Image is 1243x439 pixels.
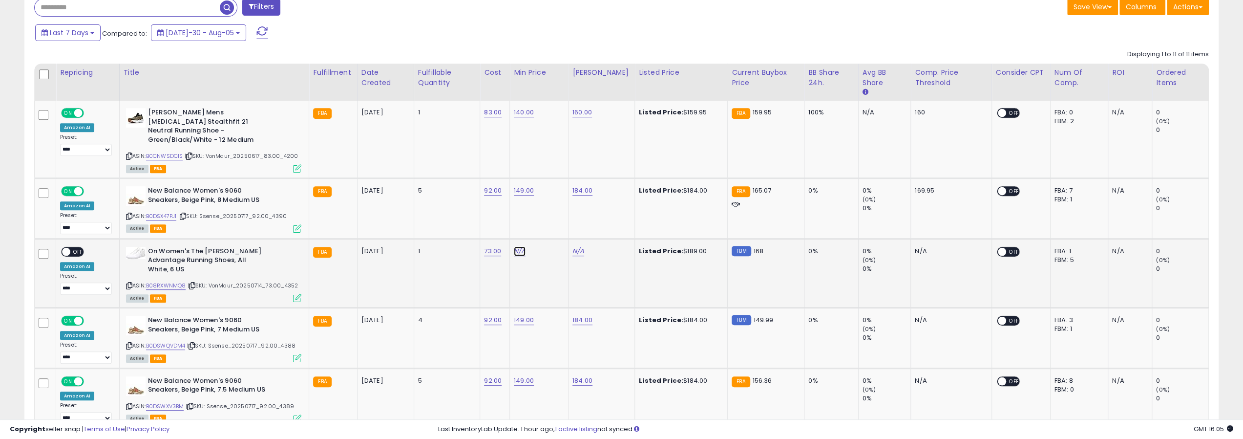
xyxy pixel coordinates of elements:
span: ON [62,187,74,196]
b: Listed Price: [639,246,683,256]
div: Repricing [60,67,115,78]
div: Preset: [60,134,112,156]
div: 5 [418,376,472,385]
span: ON [62,377,74,385]
button: Last 7 Days [35,24,101,41]
a: B0DSX47PJ1 [146,212,177,220]
small: Avg BB Share. [863,88,868,97]
small: (0%) [1156,325,1170,333]
div: 100% [808,108,850,117]
div: FBM: 1 [1054,195,1100,204]
span: OFF [1006,247,1022,256]
b: Listed Price: [639,376,683,385]
span: OFF [1006,317,1022,325]
small: FBM [732,315,751,325]
div: Date Created [361,67,410,88]
div: N/A [1112,186,1144,195]
img: 41ooqT2CjhL._SL40_.jpg [126,108,146,128]
div: 0% [863,186,910,195]
div: 0% [808,247,850,256]
div: 0 [1156,264,1208,273]
div: ASIN: [126,316,302,361]
img: 31m3npQH9SL._SL40_.jpg [126,247,146,259]
div: 0% [808,316,850,325]
div: 0% [863,394,910,403]
span: ON [62,317,74,325]
a: 149.00 [514,376,534,386]
div: N/A [915,316,984,325]
div: 0 [1156,108,1208,117]
small: FBA [313,247,331,258]
img: 315Dv-GELKL._SL40_.jpg [126,186,146,206]
span: 2025-08-13 16:05 GMT [1194,424,1233,434]
div: FBA: 8 [1054,376,1100,385]
span: Compared to: [102,29,147,38]
span: | SKU: Ssense_20250717_92.00_4389 [185,402,294,410]
small: FBA [313,108,331,119]
div: FBA: 1 [1054,247,1100,256]
div: $184.00 [639,186,720,195]
div: 0% [863,333,910,342]
small: FBA [732,376,750,387]
div: 0% [863,264,910,273]
img: 315Dv-GELKL._SL40_.jpg [126,376,146,396]
div: seller snap | | [10,425,169,434]
div: ASIN: [126,186,302,232]
div: FBM: 0 [1054,385,1100,394]
span: OFF [83,317,98,325]
a: N/A [572,246,584,256]
small: (0%) [863,256,876,264]
div: 0 [1156,333,1208,342]
a: 160.00 [572,108,592,117]
div: 0 [1156,376,1208,385]
div: Displaying 1 to 11 of 11 items [1127,50,1209,59]
small: (0%) [863,386,876,394]
a: B08RXWNMQ8 [146,282,186,290]
div: [DATE] [361,376,400,385]
div: 0 [1156,126,1208,134]
b: Listed Price: [639,315,683,325]
div: ROI [1112,67,1148,78]
div: ASIN: [126,376,302,422]
a: Privacy Policy [126,424,169,434]
small: FBA [732,108,750,119]
span: Columns [1126,2,1157,12]
small: FBA [732,186,750,197]
span: [DATE]-30 - Aug-05 [166,28,234,38]
span: All listings currently available for purchase on Amazon [126,294,148,303]
div: FBM: 1 [1054,325,1100,333]
small: (0%) [863,196,876,203]
div: Comp. Price Threshold [915,67,988,88]
div: $189.00 [639,247,720,256]
div: Title [124,67,305,78]
div: 0 [1156,247,1208,256]
a: 92.00 [484,186,502,196]
div: $184.00 [639,376,720,385]
div: FBA: 0 [1054,108,1100,117]
b: Listed Price: [639,108,683,117]
a: 1 active listing [555,424,597,434]
div: FBM: 2 [1054,117,1100,126]
b: New Balance Women's 9060 Sneakers, Beige Pink, 7.5 Medium US [148,376,267,397]
span: | SKU: Ssense_20250717_92.00_4388 [187,342,295,350]
div: Avg BB Share [863,67,906,88]
small: (0%) [1156,196,1170,203]
small: FBM [732,246,751,256]
span: 149.99 [754,315,774,325]
span: FBA [150,224,167,233]
div: Consider CPT [996,67,1046,78]
img: 315Dv-GELKL._SL40_.jpg [126,316,146,335]
span: 168 [754,246,763,256]
span: OFF [1006,377,1022,385]
div: 0 [1156,204,1208,213]
b: New Balance Women's 9060 Sneakers, Beige Pink, 7 Medium US [148,316,267,336]
div: 160 [915,108,984,117]
div: 0 [1156,394,1208,403]
button: [DATE]-30 - Aug-05 [151,24,246,41]
div: 1 [418,247,472,256]
a: 149.00 [514,315,534,325]
small: (0%) [863,325,876,333]
span: 165.07 [753,186,772,195]
a: 83.00 [484,108,502,117]
small: (0%) [1156,386,1170,394]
